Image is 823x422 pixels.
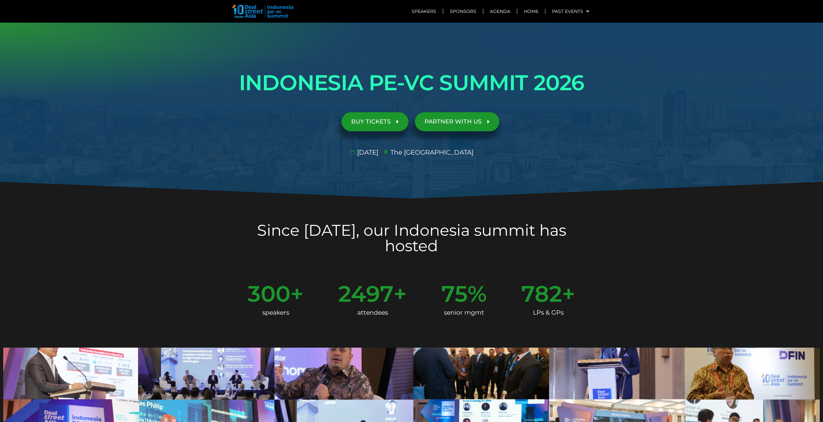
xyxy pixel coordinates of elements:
[443,4,483,19] a: Sponsors
[468,283,487,305] span: %
[521,305,575,320] div: LPs & GPs
[517,4,545,19] a: Home
[248,283,290,305] span: 300
[425,119,482,125] span: PARTNER WITH US
[562,283,575,305] span: +
[389,147,473,157] span: The [GEOGRAPHIC_DATA]​
[483,4,517,19] a: Agenda
[290,283,304,305] span: +
[248,305,304,320] div: speakers
[546,4,596,19] a: Past Events
[338,283,394,305] span: 2497
[394,283,407,305] span: +
[341,112,408,131] a: BUY TICKETS
[355,147,378,157] span: [DATE]​
[521,283,562,305] span: 782
[405,4,443,19] a: Speakers
[231,222,593,254] h2: Since [DATE], our Indonesia summit has hosted
[231,65,593,101] h1: INDONESIA PE-VC SUMMIT 2026
[441,283,468,305] span: 75
[351,119,391,125] span: BUY TICKETS
[441,305,487,320] div: senior mgmt
[415,112,499,131] a: PARTNER WITH US
[338,305,407,320] div: attendees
